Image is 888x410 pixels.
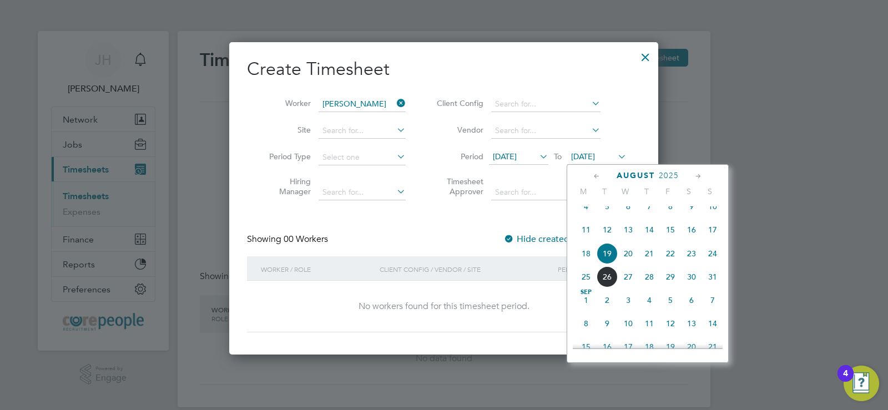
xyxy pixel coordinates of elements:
span: Sep [576,290,597,295]
span: 29 [660,266,681,287]
div: No workers found for this timesheet period. [258,301,629,312]
label: Worker [261,98,311,108]
span: 23 [681,243,702,264]
span: 11 [639,313,660,334]
span: [DATE] [493,151,517,161]
span: 10 [618,313,639,334]
span: 17 [702,219,723,240]
span: 6 [618,196,639,217]
span: 8 [660,196,681,217]
label: Period Type [261,151,311,161]
span: 21 [702,336,723,357]
span: 00 Workers [284,234,328,245]
span: 24 [702,243,723,264]
span: 16 [597,336,618,357]
span: 5 [660,290,681,311]
span: 6 [681,290,702,311]
span: 19 [660,336,681,357]
span: 5 [597,196,618,217]
label: Site [261,125,311,135]
span: 18 [639,336,660,357]
span: 25 [576,266,597,287]
span: 13 [618,219,639,240]
span: 9 [597,313,618,334]
span: 7 [702,290,723,311]
span: 26 [597,266,618,287]
span: 21 [639,243,660,264]
span: 7 [639,196,660,217]
div: Period [555,256,629,282]
button: Open Resource Center, 4 new notifications [844,366,879,401]
label: Client Config [433,98,483,108]
span: 2 [597,290,618,311]
span: August [617,171,655,180]
input: Search for... [319,185,406,200]
span: 14 [702,313,723,334]
span: M [573,186,594,196]
span: [DATE] [571,151,595,161]
span: W [615,186,636,196]
div: 4 [843,373,848,388]
span: 13 [681,313,702,334]
input: Search for... [491,97,601,112]
span: 15 [660,219,681,240]
span: 12 [597,219,618,240]
span: 30 [681,266,702,287]
h2: Create Timesheet [247,58,640,81]
span: 18 [576,243,597,264]
div: Showing [247,234,330,245]
label: Timesheet Approver [433,176,483,196]
input: Search for... [491,123,601,139]
div: Worker / Role [258,256,377,282]
span: T [636,186,657,196]
span: 10 [702,196,723,217]
span: 1 [576,290,597,311]
span: 20 [618,243,639,264]
span: 4 [576,196,597,217]
span: 31 [702,266,723,287]
span: 4 [639,290,660,311]
span: 22 [660,243,681,264]
span: 19 [597,243,618,264]
span: T [594,186,615,196]
input: Search for... [491,185,601,200]
span: 8 [576,313,597,334]
span: 17 [618,336,639,357]
span: 15 [576,336,597,357]
span: S [678,186,699,196]
input: Select one [319,150,406,165]
span: 11 [576,219,597,240]
span: 12 [660,313,681,334]
span: 2025 [659,171,679,180]
span: 20 [681,336,702,357]
span: 3 [618,290,639,311]
span: F [657,186,678,196]
label: Vendor [433,125,483,135]
span: 28 [639,266,660,287]
span: 9 [681,196,702,217]
label: Period [433,151,483,161]
div: Client Config / Vendor / Site [377,256,555,282]
input: Search for... [319,97,406,112]
label: Hide created timesheets [503,234,616,245]
label: Hiring Manager [261,176,311,196]
input: Search for... [319,123,406,139]
span: To [551,149,565,164]
span: 14 [639,219,660,240]
span: 16 [681,219,702,240]
span: 27 [618,266,639,287]
span: S [699,186,720,196]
